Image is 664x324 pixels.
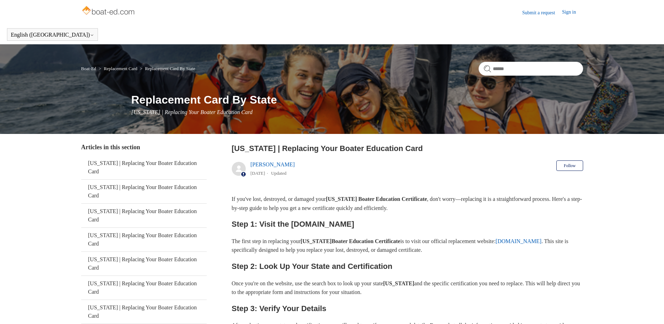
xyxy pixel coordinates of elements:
a: [US_STATE] | Replacing Your Boater Education Card [81,300,207,324]
a: Boat-Ed [81,66,96,71]
h2: Maryland | Replacing Your Boater Education Card [232,143,583,154]
div: Chat Support [619,301,659,319]
span: Articles in this section [81,144,140,151]
a: [US_STATE] | Replacing Your Boater Education Card [81,204,207,227]
a: Sign in [562,8,583,17]
span: [US_STATE] | Replacing Your Boater Education Card [131,109,253,115]
a: Submit a request [522,9,562,16]
a: [US_STATE] | Replacing Your Boater Education Card [81,180,207,203]
button: English ([GEOGRAPHIC_DATA]) [11,32,94,38]
a: [US_STATE] | Replacing Your Boater Education Card [81,156,207,179]
li: Replacement Card [97,66,138,71]
li: Boat-Ed [81,66,98,71]
a: [DOMAIN_NAME] [496,238,542,244]
input: Search [479,62,583,76]
a: [PERSON_NAME] [251,161,295,167]
a: Replacement Card [104,66,137,71]
a: [US_STATE] | Replacing Your Boater Education Card [81,276,207,300]
p: If you've lost, destroyed, or damaged your , don't worry—replacing it is a straightforward proces... [232,195,583,212]
a: [US_STATE] | Replacing Your Boater Education Card [81,252,207,276]
li: Updated [271,171,287,176]
strong: [US_STATE] [383,280,414,286]
h2: Step 3: Verify Your Details [232,302,583,315]
strong: [US_STATE] Boater Education Certificate [326,196,427,202]
h1: Replacement Card By State [131,91,583,108]
h2: Step 1: Visit the [DOMAIN_NAME] [232,218,583,230]
a: [US_STATE] | Replacing Your Boater Education Card [81,228,207,251]
time: 05/22/2024, 10:41 [251,171,265,176]
strong: Boater Education Certificate [331,238,400,244]
p: Once you're on the website, use the search box to look up your state and the specific certificati... [232,279,583,297]
p: The first step in replacing your is to visit our official replacement website: . This site is spe... [232,237,583,255]
strong: [US_STATE] [300,238,331,244]
button: Follow Article [556,160,583,171]
img: Boat-Ed Help Center home page [81,4,137,18]
h2: Step 2: Look Up Your State and Certification [232,260,583,272]
li: Replacement Card By State [138,66,195,71]
a: Replacement Card By State [145,66,195,71]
